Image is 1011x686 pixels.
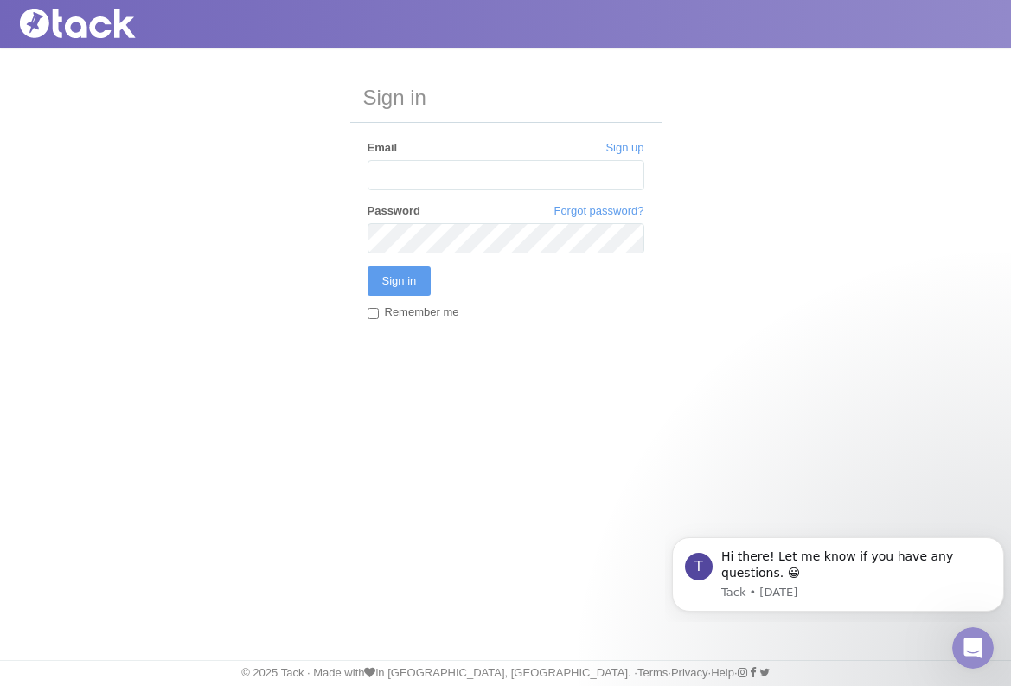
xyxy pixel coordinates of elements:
input: Remember me [368,308,379,319]
h3: Sign in [350,74,662,123]
label: Remember me [368,305,459,323]
label: Email [368,140,398,156]
img: Tack [13,9,186,38]
a: Sign up [605,140,643,156]
input: Sign in [368,266,432,296]
div: © 2025 Tack · Made with in [GEOGRAPHIC_DATA], [GEOGRAPHIC_DATA]. · · · · [4,665,1007,681]
a: Forgot password? [553,203,643,219]
iframe: Intercom live chat [952,627,994,669]
a: Privacy [671,666,708,679]
iframe: Intercom notifications message [665,522,1011,622]
label: Password [368,203,420,219]
a: Help [711,666,734,679]
a: Terms [637,666,668,679]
